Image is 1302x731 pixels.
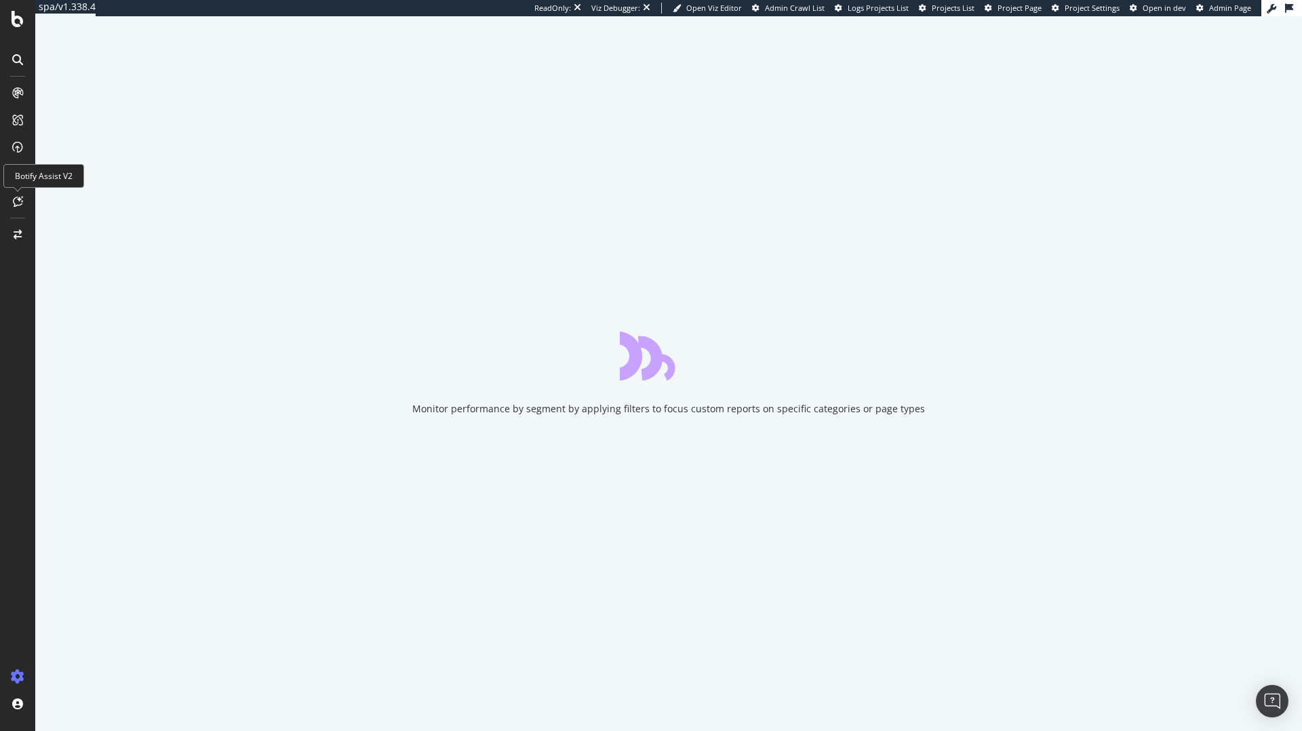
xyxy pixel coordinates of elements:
[620,332,717,380] div: animation
[3,164,84,188] div: Botify Assist V2
[1196,3,1251,14] a: Admin Page
[919,3,974,14] a: Projects List
[1130,3,1186,14] a: Open in dev
[1256,685,1288,717] div: Open Intercom Messenger
[985,3,1042,14] a: Project Page
[534,3,571,14] div: ReadOnly:
[591,3,640,14] div: Viz Debugger:
[932,3,974,13] span: Projects List
[1052,3,1120,14] a: Project Settings
[412,402,925,416] div: Monitor performance by segment by applying filters to focus custom reports on specific categories...
[1065,3,1120,13] span: Project Settings
[673,3,742,14] a: Open Viz Editor
[1209,3,1251,13] span: Admin Page
[752,3,825,14] a: Admin Crawl List
[998,3,1042,13] span: Project Page
[765,3,825,13] span: Admin Crawl List
[848,3,909,13] span: Logs Projects List
[686,3,742,13] span: Open Viz Editor
[835,3,909,14] a: Logs Projects List
[1143,3,1186,13] span: Open in dev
